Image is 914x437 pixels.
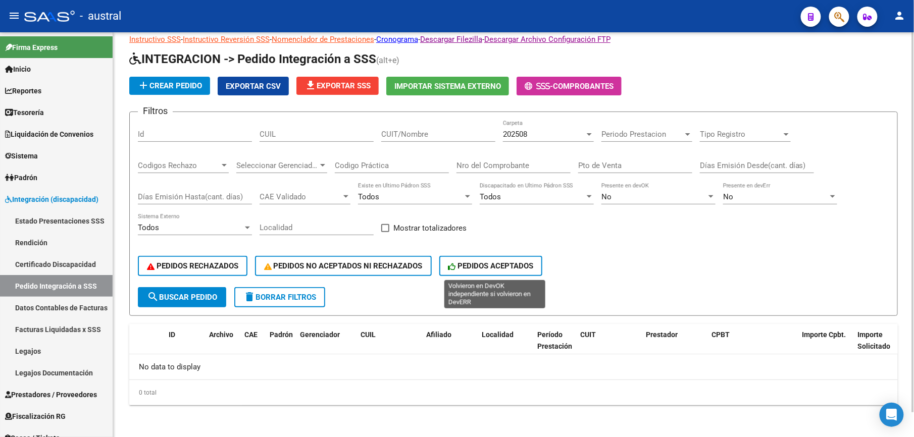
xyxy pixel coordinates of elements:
span: CAE [244,331,258,339]
span: Integración (discapacidad) [5,194,98,205]
mat-icon: search [147,291,159,303]
button: -Comprobantes [517,77,622,95]
span: PEDIDOS NO ACEPTADOS NI RECHAZADOS [264,261,423,270]
button: Importar Sistema Externo [386,77,509,95]
span: Mostrar totalizadores [393,222,467,234]
span: - [525,82,553,91]
span: Borrar Filtros [243,293,316,302]
datatable-header-cell: CAE [240,324,266,368]
span: Todos [358,192,379,201]
span: Liquidación de Convenios [5,129,93,140]
mat-icon: delete [243,291,256,303]
datatable-header-cell: Padrón [266,324,296,368]
datatable-header-cell: Importe Solicitado [854,324,909,368]
span: Localidad [482,331,514,339]
span: - austral [80,5,121,27]
a: Nomenclador de Prestaciones [272,35,374,44]
span: Reportes [5,85,41,96]
span: Tipo Registro [700,130,782,139]
span: CUIL [361,331,376,339]
datatable-header-cell: ID [165,324,205,368]
div: 0 total [129,380,898,405]
span: Crear Pedido [137,81,202,90]
span: CAE Validado [260,192,341,201]
datatable-header-cell: Importe Cpbt. [798,324,854,368]
span: Comprobantes [553,82,614,91]
button: Exportar CSV [218,77,289,95]
span: PEDIDOS RECHAZADOS [147,261,238,270]
span: Importe Solicitado [858,331,891,350]
span: CPBT [712,331,730,339]
span: Todos [138,223,159,232]
div: Open Intercom Messenger [880,403,904,427]
span: Todos [480,192,501,201]
span: Inicio [5,64,31,75]
div: No data to display [129,354,898,379]
span: ID [169,331,175,339]
mat-icon: person [894,10,906,22]
span: PEDIDOS ACEPTADOS [448,261,534,270]
span: Gerenciador [300,331,340,339]
span: Padrón [5,172,37,183]
span: No [601,192,612,201]
datatable-header-cell: CPBT [707,324,798,368]
p: - - - - - [129,34,898,45]
span: Importar Sistema Externo [394,82,501,91]
span: Tesorería [5,107,44,118]
datatable-header-cell: Afiliado [422,324,478,368]
button: Borrar Filtros [234,287,325,307]
span: No [723,192,733,201]
span: Exportar CSV [226,82,281,91]
span: Importe Cpbt. [802,331,846,339]
span: Buscar Pedido [147,293,217,302]
datatable-header-cell: CUIL [357,324,422,368]
a: Descargar Archivo Configuración FTP [484,35,611,44]
span: Periodo Prestacion [601,130,683,139]
datatable-header-cell: Prestador [642,324,707,368]
span: INTEGRACION -> Pedido Integración a SSS [129,52,376,66]
datatable-header-cell: Gerenciador [296,324,357,368]
span: 202508 [503,130,527,139]
span: Prestador [646,331,678,339]
button: PEDIDOS RECHAZADOS [138,256,247,276]
button: PEDIDOS ACEPTADOS [439,256,543,276]
mat-icon: add [137,79,149,91]
span: Codigos Rechazo [138,161,220,170]
button: PEDIDOS NO ACEPTADOS NI RECHAZADOS [255,256,432,276]
datatable-header-cell: CUIT [576,324,642,368]
span: Afiliado [426,331,451,339]
button: Exportar SSS [296,77,379,95]
a: Cronograma [376,35,418,44]
a: Descargar Filezilla [420,35,482,44]
span: Exportar SSS [304,81,371,90]
mat-icon: menu [8,10,20,22]
span: Archivo [209,331,233,339]
span: Padrón [270,331,293,339]
span: Fiscalización RG [5,411,66,422]
datatable-header-cell: Localidad [478,324,533,368]
span: (alt+e) [376,56,399,65]
mat-icon: file_download [304,79,317,91]
span: Prestadores / Proveedores [5,389,97,400]
a: Instructivo Reversión SSS [183,35,270,44]
h3: Filtros [138,104,173,118]
span: Seleccionar Gerenciador [236,161,318,170]
span: Firma Express [5,42,58,53]
span: Período Prestación [537,331,572,350]
span: CUIT [580,331,596,339]
datatable-header-cell: Período Prestación [533,324,576,368]
a: Instructivo SSS [129,35,181,44]
datatable-header-cell: Archivo [205,324,240,368]
span: Sistema [5,150,38,161]
button: Crear Pedido [129,77,210,95]
button: Buscar Pedido [138,287,226,307]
